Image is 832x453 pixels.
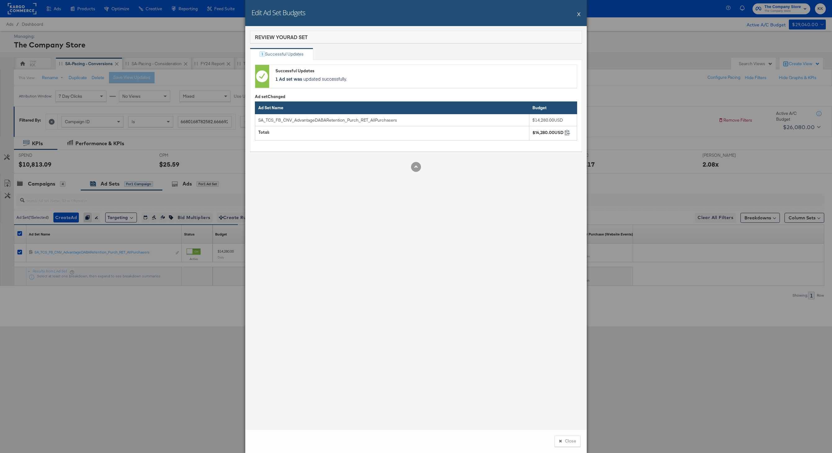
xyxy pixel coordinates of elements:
td: $14,280.00USD [529,114,577,126]
div: Successful Updates [275,68,574,74]
button: X [577,8,581,20]
div: Total: [258,129,526,135]
div: SA_TCS_FB_CNV_AdvantageDABARetention_Purch_RET_AllPurchasers [258,117,507,123]
div: $14,280.00USD [532,130,563,136]
div: Successful Updates [265,51,304,57]
button: Close [554,436,581,447]
strong: 1 Ad set was [275,76,302,82]
div: 1 [260,51,265,57]
h2: Edit Ad Set Budgets [251,8,305,17]
div: Ad set Changed [255,94,577,100]
p: updated successfully. [275,76,574,82]
div: Review Your Ad Set [255,34,308,41]
th: Ad Set Name [255,102,529,114]
th: Budget [529,102,577,114]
